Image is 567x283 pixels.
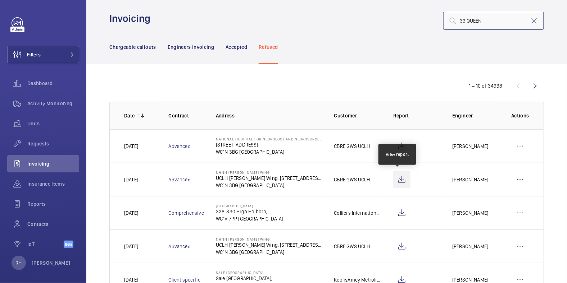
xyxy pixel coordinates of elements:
[124,176,138,183] p: [DATE]
[7,46,79,63] button: Filters
[27,100,79,107] span: Activity Monitoring
[27,120,79,127] span: Units
[168,112,204,119] p: Contract
[334,176,370,183] p: CBRE GWS UCLH
[32,259,71,266] p: [PERSON_NAME]
[452,243,488,250] p: [PERSON_NAME]
[334,209,382,217] p: Colliers International - [PERSON_NAME]
[386,151,409,158] div: View report
[109,43,156,51] p: Chargeable callouts
[216,237,323,241] p: NHNN [PERSON_NAME] Wing
[216,215,283,222] p: WC1V 7PP [GEOGRAPHIC_DATA]
[216,249,323,256] p: WC1N 3BG [GEOGRAPHIC_DATA]
[27,51,41,58] span: Filters
[334,143,370,150] p: CBRE GWS UCLH
[216,112,323,119] p: Address
[168,277,200,283] a: Client specific
[216,182,323,189] p: WC1N 3BG [GEOGRAPHIC_DATA]
[452,112,500,119] p: Engineer
[216,137,323,141] p: National Hospital for Neurology and Neurosurgery (Queen [PERSON_NAME])
[259,43,278,51] p: Refused
[512,112,529,119] p: Actions
[443,12,544,30] input: Find an invoice
[452,209,488,217] p: [PERSON_NAME]
[216,170,323,175] p: NHNN [PERSON_NAME] Wing
[124,209,138,217] p: [DATE]
[168,243,190,249] a: Advanced
[216,141,323,148] p: [STREET_ADDRESS]
[124,143,138,150] p: [DATE]
[168,43,214,51] p: Engineers invoicing
[27,221,79,228] span: Contacts
[334,243,370,250] p: CBRE GWS UCLH
[124,243,138,250] p: [DATE]
[124,112,135,119] p: Date
[393,112,441,119] p: Report
[15,259,22,266] p: RH
[27,241,64,248] span: IoT
[64,241,73,248] span: Beta
[334,112,382,119] p: Customer
[216,241,323,249] p: UCLH [PERSON_NAME] Wing, [STREET_ADDRESS],
[216,208,283,215] p: 326-330 High Holborn,
[216,148,323,156] p: WC1N 3BG [GEOGRAPHIC_DATA]
[452,143,488,150] p: [PERSON_NAME]
[216,270,272,275] p: Sale [GEOGRAPHIC_DATA]
[27,200,79,208] span: Reports
[27,140,79,147] span: Requests
[27,180,79,187] span: Insurance items
[469,82,503,89] div: 1 – 10 of 34938
[109,12,155,25] h1: Invoicing
[216,275,272,282] p: Sale [GEOGRAPHIC_DATA],
[452,176,488,183] p: [PERSON_NAME]
[216,204,283,208] p: [GEOGRAPHIC_DATA]
[226,43,247,51] p: Accepted
[27,160,79,167] span: Invoicing
[168,210,204,216] a: Comprehensive
[168,177,190,182] a: Advanced
[168,143,190,149] a: Advanced
[216,175,323,182] p: UCLH [PERSON_NAME] Wing, [STREET_ADDRESS],
[27,80,79,87] span: Dashboard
